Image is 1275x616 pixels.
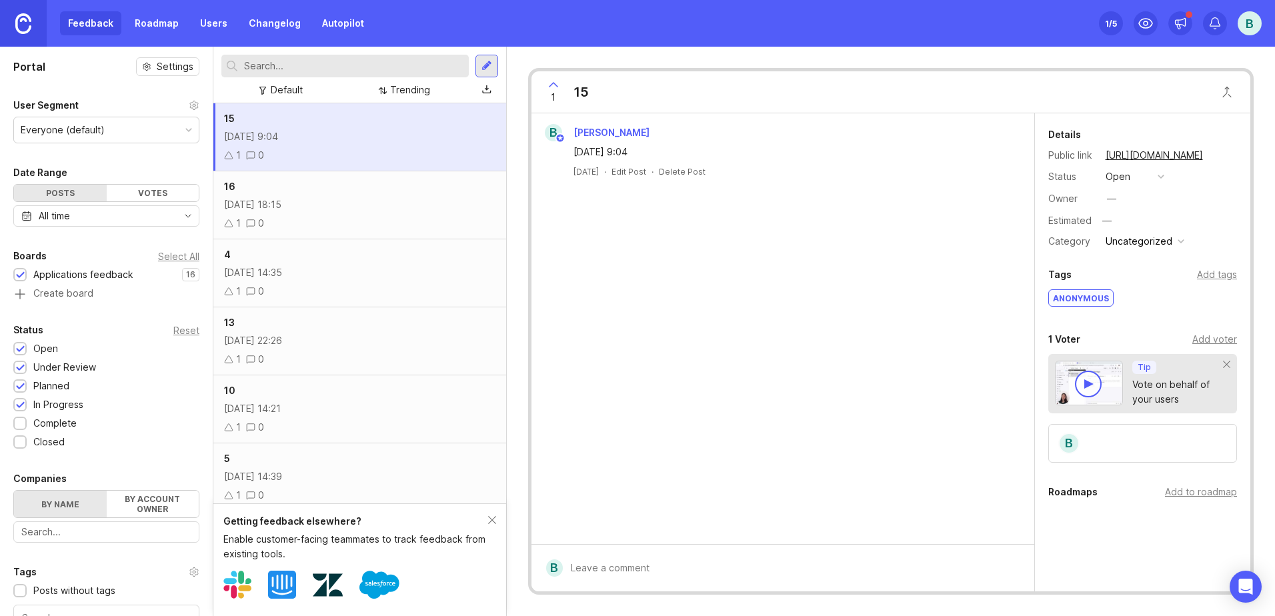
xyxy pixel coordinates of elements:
[13,564,37,580] div: Tags
[13,59,45,75] h1: Portal
[1099,11,1123,35] button: 1/5
[14,185,107,201] div: Posts
[39,209,70,223] div: All time
[224,401,495,416] div: [DATE] 14:21
[573,166,599,177] span: [DATE]
[258,488,264,503] div: 0
[313,570,343,600] img: Zendesk logo
[1238,11,1262,35] div: B
[555,133,565,143] img: member badge
[537,124,660,141] a: B[PERSON_NAME]
[14,491,107,517] label: By name
[33,435,65,449] div: Closed
[213,307,506,375] a: 13[DATE] 22:2610
[659,166,706,177] div: Delete Post
[1048,169,1095,184] div: Status
[604,166,606,177] div: ·
[1048,267,1072,283] div: Tags
[223,514,488,529] div: Getting feedback elsewhere?
[213,375,506,443] a: 10[DATE] 14:2110
[173,327,199,334] div: Reset
[573,127,650,138] span: [PERSON_NAME]
[224,265,495,280] div: [DATE] 14:35
[1048,148,1095,163] div: Public link
[1192,332,1237,347] div: Add voter
[224,197,495,212] div: [DATE] 18:15
[241,11,309,35] a: Changelog
[258,216,264,231] div: 0
[224,469,495,484] div: [DATE] 14:39
[258,352,264,367] div: 0
[1165,485,1237,499] div: Add to roadmap
[1106,169,1130,184] div: open
[271,83,303,97] div: Default
[213,103,506,171] a: 15[DATE] 9:0410
[33,583,115,598] div: Posts without tags
[15,13,31,34] img: Canny Home
[224,129,495,144] div: [DATE] 9:04
[1214,79,1240,105] button: Close button
[1197,267,1237,282] div: Add tags
[652,166,654,177] div: ·
[573,145,1008,159] div: [DATE] 9:04
[224,317,235,328] span: 13
[1107,191,1116,206] div: —
[224,385,235,396] span: 10
[390,83,430,97] div: Trending
[21,123,105,137] div: Everyone (default)
[236,488,241,503] div: 1
[1138,362,1151,373] p: Tip
[136,57,199,76] button: Settings
[573,83,589,101] div: 15
[258,148,264,163] div: 0
[1048,191,1095,206] div: Owner
[236,148,241,163] div: 1
[1105,14,1117,33] div: 1 /5
[224,453,230,464] span: 5
[1049,290,1113,306] div: anonymous
[545,124,562,141] div: B
[268,571,296,599] img: Intercom logo
[13,248,47,264] div: Boards
[213,239,506,307] a: 4[DATE] 14:3510
[1230,571,1262,603] div: Open Intercom Messenger
[1058,433,1080,454] div: B
[546,559,563,577] div: B
[33,267,133,282] div: Applications feedback
[158,253,199,260] div: Select All
[258,284,264,299] div: 0
[224,113,235,124] span: 15
[1048,234,1095,249] div: Category
[1048,127,1081,143] div: Details
[107,185,199,201] div: Votes
[13,97,79,113] div: User Segment
[359,565,399,605] img: Salesforce logo
[223,532,488,561] div: Enable customer-facing teammates to track feedback from existing tools.
[213,171,506,239] a: 16[DATE] 18:1510
[177,211,199,221] svg: toggle icon
[236,420,241,435] div: 1
[244,59,463,73] input: Search...
[224,249,231,260] span: 4
[551,90,555,105] span: 1
[236,352,241,367] div: 1
[236,216,241,231] div: 1
[33,397,83,412] div: In Progress
[157,60,193,73] span: Settings
[224,333,495,348] div: [DATE] 22:26
[13,322,43,338] div: Status
[13,165,67,181] div: Date Range
[1048,331,1080,347] div: 1 Voter
[1132,377,1224,407] div: Vote on behalf of your users
[611,166,646,177] div: Edit Post
[33,416,77,431] div: Complete
[192,11,235,35] a: Users
[213,443,506,511] a: 5[DATE] 14:3910
[33,360,96,375] div: Under Review
[186,269,195,280] p: 16
[107,491,199,517] label: By account owner
[33,341,58,356] div: Open
[13,289,199,301] a: Create board
[223,571,251,599] img: Slack logo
